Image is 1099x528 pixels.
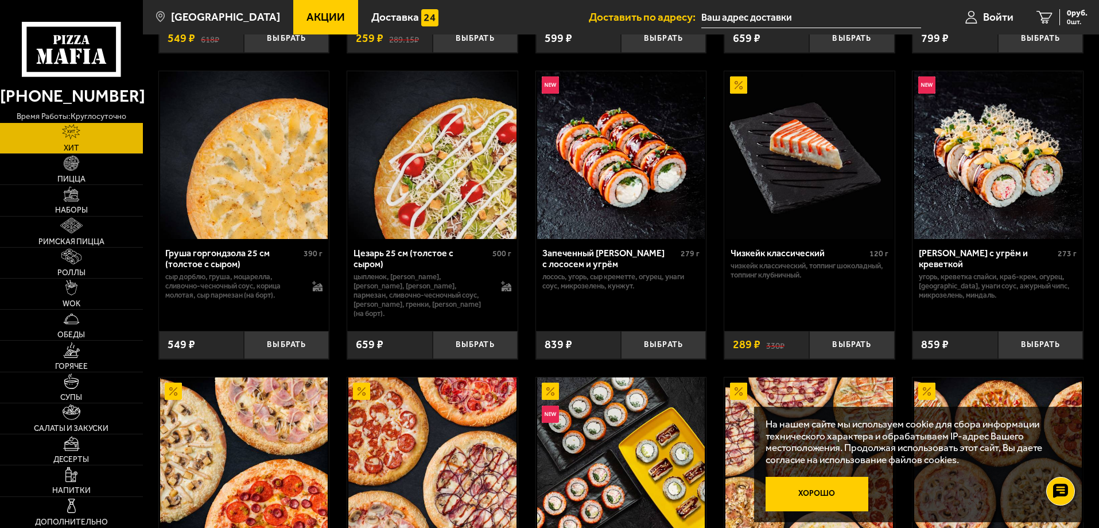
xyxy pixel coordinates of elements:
[766,339,785,350] s: 330 ₽
[171,11,280,22] span: [GEOGRAPHIC_DATA]
[681,249,700,259] span: 279 г
[542,76,559,94] img: Новинка
[57,175,86,183] span: Пицца
[38,238,104,246] span: Римская пицца
[921,339,949,350] span: 859 ₽
[998,331,1083,359] button: Выбрать
[348,71,516,239] img: Цезарь 25 см (толстое с сыром)
[542,383,559,400] img: Акционный
[354,248,490,269] div: Цезарь 25 см (толстое с сыром)
[60,394,82,402] span: Супы
[919,272,1077,300] p: угорь, креветка спайси, краб-крем, огурец, [GEOGRAPHIC_DATA], унаги соус, ажурный чипс, микрозеле...
[621,25,706,53] button: Выбрать
[730,76,747,94] img: Акционный
[64,144,79,152] span: Хит
[542,248,678,269] div: Запеченный [PERSON_NAME] с лососем и угрём
[621,331,706,359] button: Выбрать
[244,331,329,359] button: Выбрать
[545,33,572,44] span: 599 ₽
[542,406,559,423] img: Новинка
[918,383,935,400] img: Акционный
[53,456,89,464] span: Десерты
[433,331,518,359] button: Выбрать
[306,11,345,22] span: Акции
[244,25,329,53] button: Выбрать
[537,71,705,239] img: Запеченный ролл Гурмэ с лососем и угрём
[766,477,869,511] button: Хорошо
[165,248,301,269] div: Груша горгондзола 25 см (толстое с сыром)
[371,11,419,22] span: Доставка
[356,33,383,44] span: 259 ₽
[165,272,301,300] p: сыр дорблю, груша, моцарелла, сливочно-чесночный соус, корица молотая, сыр пармезан (на борт).
[356,339,383,350] span: 659 ₽
[914,71,1082,239] img: Ролл Калипсо с угрём и креветкой
[998,25,1083,53] button: Выбрать
[545,339,572,350] span: 839 ₽
[724,71,895,239] a: АкционныйЧизкейк классический
[55,206,88,214] span: Наборы
[921,33,949,44] span: 799 ₽
[869,249,888,259] span: 120 г
[389,33,419,44] s: 289.15 ₽
[912,71,1083,239] a: НовинкаРолл Калипсо с угрём и креветкой
[766,418,1066,466] p: На нашем сайте мы используем cookie для сбора информации технического характера и обрабатываем IP...
[159,71,329,239] a: Груша горгондзола 25 см (толстое с сыром)
[55,363,88,371] span: Горячее
[353,383,370,400] img: Акционный
[983,11,1013,22] span: Войти
[733,33,760,44] span: 659 ₽
[730,383,747,400] img: Акционный
[52,487,91,495] span: Напитки
[733,339,760,350] span: 289 ₽
[809,25,894,53] button: Выбрать
[35,518,108,526] span: Дополнительно
[160,71,328,239] img: Груша горгондзола 25 см (толстое с сыром)
[57,269,86,277] span: Роллы
[1067,9,1088,17] span: 0 руб.
[168,33,195,44] span: 549 ₽
[731,248,867,259] div: Чизкейк классический
[725,71,893,239] img: Чизкейк классический
[347,71,518,239] a: Цезарь 25 см (толстое с сыром)
[1058,249,1077,259] span: 273 г
[1067,18,1088,25] span: 0 шт.
[542,272,700,291] p: лосось, угорь, Сыр креметте, огурец, унаги соус, микрозелень, кунжут.
[433,25,518,53] button: Выбрать
[731,261,888,280] p: Чизкейк классический, топпинг шоколадный, топпинг клубничный.
[201,33,219,44] s: 618 ₽
[57,331,85,339] span: Обеды
[492,249,511,259] span: 500 г
[421,9,438,26] img: 15daf4d41897b9f0e9f617042186c801.svg
[701,7,921,28] input: Ваш адрес доставки
[809,331,894,359] button: Выбрать
[589,11,701,22] span: Доставить по адресу:
[165,383,182,400] img: Акционный
[918,76,935,94] img: Новинка
[34,425,108,433] span: Салаты и закуски
[168,339,195,350] span: 549 ₽
[536,71,706,239] a: НовинкаЗапеченный ролл Гурмэ с лососем и угрём
[304,249,323,259] span: 390 г
[354,272,490,318] p: цыпленок, [PERSON_NAME], [PERSON_NAME], [PERSON_NAME], пармезан, сливочно-чесночный соус, [PERSON...
[63,300,80,308] span: WOK
[919,248,1055,269] div: [PERSON_NAME] с угрём и креветкой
